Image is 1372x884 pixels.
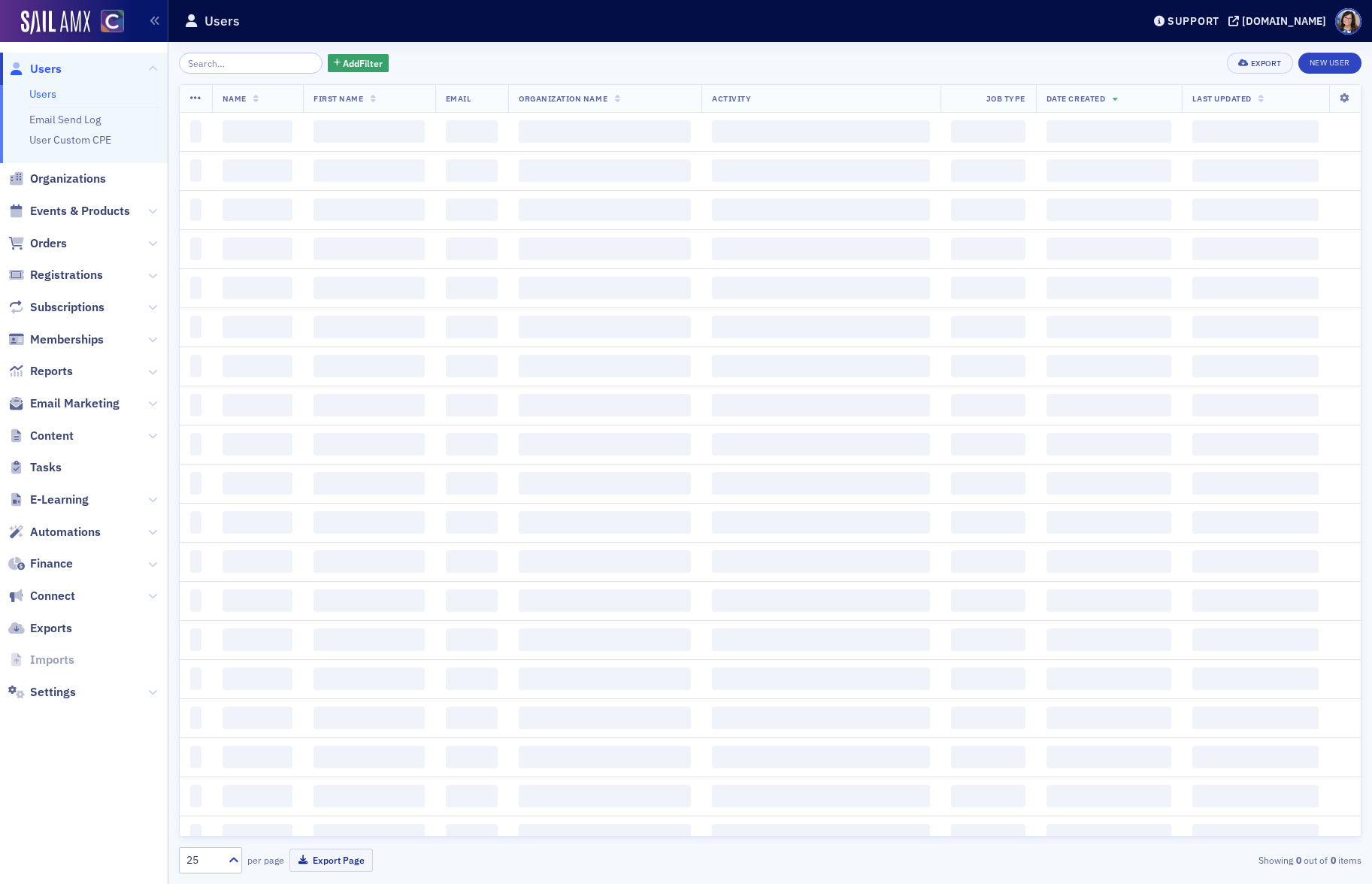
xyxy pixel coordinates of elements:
[30,61,62,77] span: Users
[21,11,90,35] img: SailAMX
[223,159,293,182] span: ‌
[1192,589,1319,612] span: ‌
[223,746,293,768] span: ‌
[190,120,201,143] span: ‌
[446,628,498,651] span: ‌
[8,524,101,540] a: Automations
[1046,433,1172,456] span: ‌
[519,824,691,846] span: ‌
[223,433,293,456] span: ‌
[951,238,1025,260] span: ‌
[519,707,691,729] span: ‌
[190,159,201,182] span: ‌
[951,628,1025,651] span: ‌
[519,746,691,768] span: ‌
[313,668,425,690] span: ‌
[190,628,201,651] span: ‌
[712,785,930,807] span: ‌
[1168,14,1219,28] div: Support
[8,61,62,77] a: Users
[951,785,1025,807] span: ‌
[313,707,425,729] span: ‌
[8,620,72,637] a: Exports
[29,113,101,126] a: Email Send Log
[190,550,201,573] span: ‌
[223,707,293,729] span: ‌
[1192,120,1319,143] span: ‌
[519,238,691,260] span: ‌
[30,459,62,476] span: Tasks
[1192,277,1319,299] span: ‌
[951,355,1025,377] span: ‌
[951,120,1025,143] span: ‌
[712,238,930,260] span: ‌
[190,433,201,456] span: ‌
[313,316,425,338] span: ‌
[519,277,691,299] span: ‌
[223,668,293,690] span: ‌
[1192,433,1319,456] span: ‌
[190,355,201,377] span: ‌
[313,93,363,104] span: First Name
[1192,198,1319,221] span: ‌
[1046,550,1172,573] span: ‌
[1046,589,1172,612] span: ‌
[1192,355,1319,377] span: ‌
[951,589,1025,612] span: ‌
[30,652,74,668] span: Imports
[1192,511,1319,534] span: ‌
[1046,120,1172,143] span: ‌
[29,87,56,101] a: Users
[1046,511,1172,534] span: ‌
[1328,853,1338,867] strong: 0
[223,785,293,807] span: ‌
[223,628,293,651] span: ‌
[1046,198,1172,221] span: ‌
[30,299,104,316] span: Subscriptions
[446,316,498,338] span: ‌
[951,472,1025,495] span: ‌
[313,120,425,143] span: ‌
[446,394,498,416] span: ‌
[1293,853,1304,867] strong: 0
[313,472,425,495] span: ‌
[1251,59,1282,68] div: Export
[1046,238,1172,260] span: ‌
[1242,14,1326,28] div: [DOMAIN_NAME]
[1192,824,1319,846] span: ‌
[446,550,498,573] span: ‌
[1046,159,1172,182] span: ‌
[8,395,120,412] a: Email Marketing
[1046,472,1172,495] span: ‌
[223,277,293,299] span: ‌
[1046,355,1172,377] span: ‌
[1192,238,1319,260] span: ‌
[712,120,930,143] span: ‌
[29,133,111,147] a: User Custom CPE
[8,331,104,348] a: Memberships
[190,511,201,534] span: ‌
[712,746,930,768] span: ‌
[446,433,498,456] span: ‌
[190,198,201,221] span: ‌
[1192,785,1319,807] span: ‌
[1192,472,1319,495] span: ‌
[223,120,293,143] span: ‌
[313,824,425,846] span: ‌
[951,316,1025,338] span: ‌
[190,589,201,612] span: ‌
[519,394,691,416] span: ‌
[1192,159,1319,182] span: ‌
[190,238,201,260] span: ‌
[223,198,293,221] span: ‌
[223,394,293,416] span: ‌
[519,355,691,377] span: ‌
[519,472,691,495] span: ‌
[446,668,498,690] span: ‌
[313,433,425,456] span: ‌
[951,824,1025,846] span: ‌
[1192,550,1319,573] span: ‌
[190,394,201,416] span: ‌
[1192,316,1319,338] span: ‌
[186,852,220,868] div: 25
